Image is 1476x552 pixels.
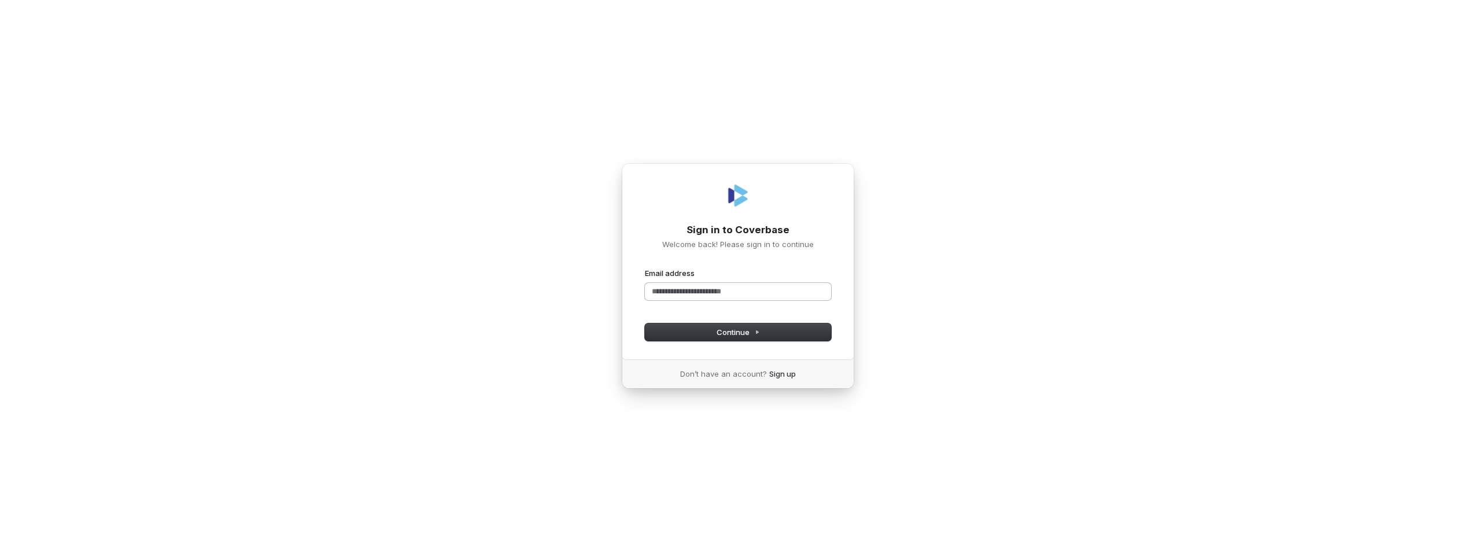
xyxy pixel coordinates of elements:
a: Sign up [769,369,796,379]
img: Coverbase [724,182,752,209]
span: Continue [717,327,760,337]
span: Don’t have an account? [680,369,767,379]
h1: Sign in to Coverbase [645,223,831,237]
p: Welcome back! Please sign in to continue [645,239,831,249]
button: Continue [645,323,831,341]
label: Email address [645,268,695,278]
